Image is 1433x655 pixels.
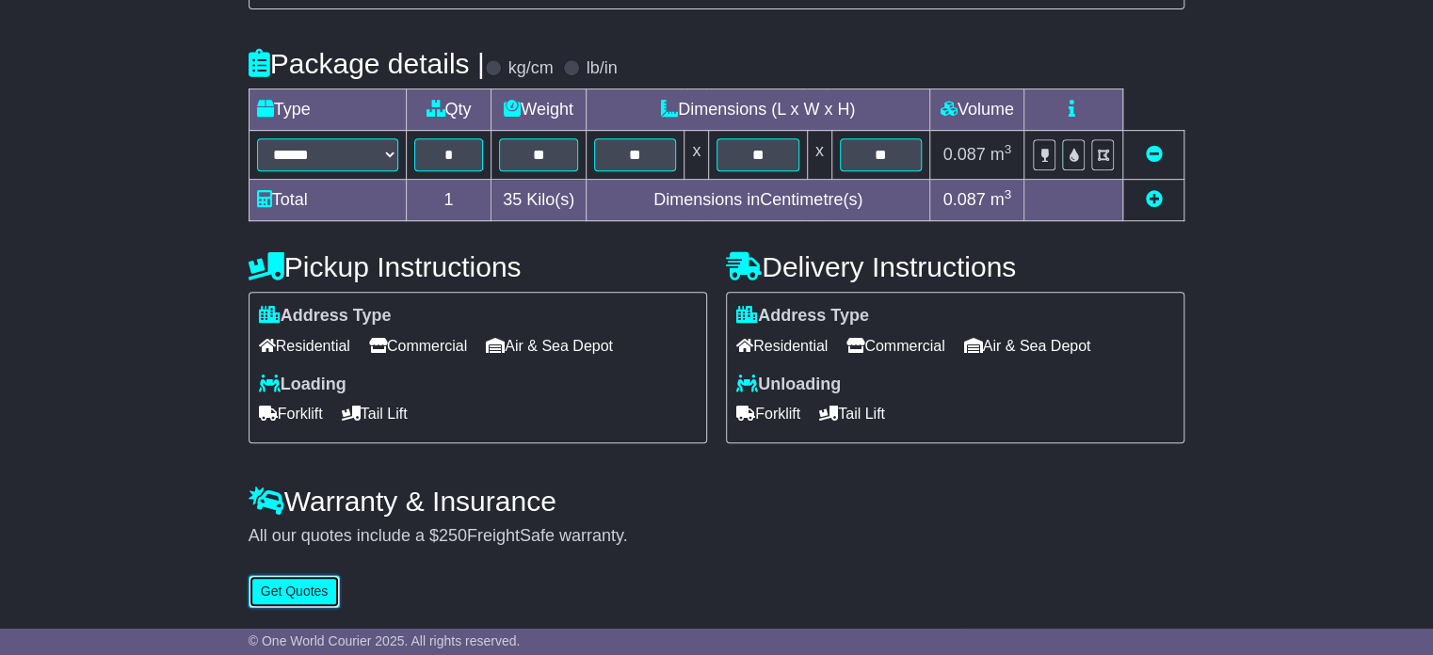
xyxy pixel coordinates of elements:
span: m [990,190,1012,209]
span: © One World Courier 2025. All rights reserved. [249,633,521,648]
a: Add new item [1145,190,1162,209]
span: Residential [736,331,828,360]
label: lb/in [587,58,618,79]
td: Total [249,180,406,221]
span: 35 [503,190,522,209]
td: Qty [406,89,491,131]
label: Address Type [736,306,869,327]
td: 1 [406,180,491,221]
sup: 3 [1005,187,1012,201]
span: Air & Sea Depot [964,331,1091,360]
span: 0.087 [943,145,986,164]
a: Remove this item [1145,145,1162,164]
label: Loading [259,375,346,395]
span: 250 [439,526,467,545]
span: Air & Sea Depot [486,331,613,360]
span: Tail Lift [819,399,885,428]
label: Address Type [259,306,392,327]
h4: Delivery Instructions [726,251,1184,282]
h4: Package details | [249,48,485,79]
span: Commercial [846,331,944,360]
span: m [990,145,1012,164]
td: Type [249,89,406,131]
span: Tail Lift [342,399,408,428]
h4: Pickup Instructions [249,251,707,282]
td: Volume [930,89,1024,131]
span: Residential [259,331,350,360]
button: Get Quotes [249,575,341,608]
label: Unloading [736,375,841,395]
h4: Warranty & Insurance [249,486,1185,517]
td: x [807,131,831,180]
label: kg/cm [508,58,554,79]
td: Dimensions in Centimetre(s) [586,180,929,221]
span: Forklift [736,399,800,428]
span: Forklift [259,399,323,428]
td: Dimensions (L x W x H) [586,89,929,131]
td: Kilo(s) [491,180,587,221]
sup: 3 [1005,142,1012,156]
span: Commercial [369,331,467,360]
td: Weight [491,89,587,131]
td: x [684,131,709,180]
span: 0.087 [943,190,986,209]
div: All our quotes include a $ FreightSafe warranty. [249,526,1185,547]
